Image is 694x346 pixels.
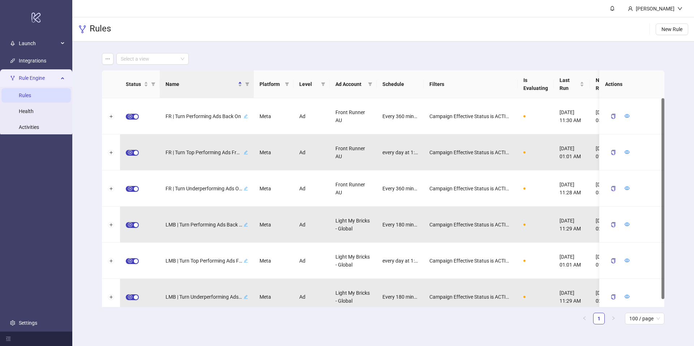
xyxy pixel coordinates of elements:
[244,79,251,90] span: filter
[382,293,418,301] span: Every 180 minutes
[19,71,59,85] span: Rule Engine
[299,80,318,88] span: Level
[429,112,512,120] span: Campaign Effective Status is ACTIVE AND AND Campaign Name ∋ | Sales AND AND Adset Effective Statu...
[554,243,590,279] div: [DATE] 01:01 AM
[254,170,294,207] div: Meta
[320,79,327,90] span: filter
[382,112,418,120] span: Every 360 minutes
[625,150,630,155] span: eye
[294,243,330,279] div: Ad
[590,70,626,98] th: Next Run
[245,82,249,86] span: filter
[677,6,682,11] span: down
[244,259,248,263] span: edit
[254,207,294,243] div: Meta
[554,170,590,207] div: [DATE] 11:28 AM
[330,279,377,315] div: Light My Bricks - Global
[166,292,248,302] div: LMB | Turn Underperforming Ads Offedit
[166,112,248,121] div: FR | Turn Performing Ads Back Onedit
[330,243,377,279] div: Light My Bricks - Global
[330,134,377,170] div: Front Runner AU
[596,76,614,92] span: Next Run
[19,124,39,130] a: Activities
[166,112,242,120] span: FR | Turn Performing Ads Back On
[590,243,626,279] div: [DATE] 01:00 AM
[656,23,688,35] button: New Rule
[166,148,248,157] div: FR | Turn Top Performing Ads From The Last 7 Days Back On (daily at 1am)edit
[294,207,330,243] div: Ad
[629,313,660,324] span: 100 / page
[254,243,294,279] div: Meta
[608,313,619,324] button: right
[605,183,622,194] button: copy
[244,222,248,227] span: edit
[6,336,11,341] span: menu-fold
[382,221,418,229] span: Every 180 minutes
[382,185,418,193] span: Every 360 minutes
[108,150,114,156] button: Expand row
[628,6,633,11] span: user
[429,148,512,156] span: Campaign Effective Status is ACTIVE AND AND Campaign Name ∋ | Sales AND AND Adset Effective Statu...
[244,186,248,191] span: edit
[625,258,630,264] a: eye
[582,316,587,320] span: left
[254,279,294,315] div: Meta
[605,219,622,230] button: copy
[166,80,236,88] span: Name
[108,114,114,120] button: Expand row
[590,98,626,134] div: [DATE] 05:27 PM
[424,70,518,98] th: Filters
[518,70,554,98] th: Is Evaluating
[19,36,59,51] span: Launch
[108,222,114,228] button: Expand row
[554,279,590,315] div: [DATE] 11:29 AM
[611,150,616,155] span: copy
[244,114,248,118] span: edit
[625,294,630,299] span: eye
[661,26,682,32] span: New Rule
[605,255,622,267] button: copy
[108,186,114,192] button: Expand row
[611,222,616,227] span: copy
[19,108,34,114] a: Health
[599,70,664,98] th: Actions
[625,222,630,227] span: eye
[625,222,630,228] a: eye
[429,185,512,193] span: Campaign Effective Status is ACTIVE AND AND Campaign Name ∋ | Sales AND AND Adset Effective Statu...
[625,186,630,191] a: eye
[590,207,626,243] div: [DATE] 02:28 PM
[611,114,616,119] span: copy
[377,70,424,98] th: Schedule
[160,70,254,98] th: Name
[608,313,619,324] li: Next Page
[605,291,622,303] button: copy
[19,320,37,326] a: Settings
[605,147,622,158] button: copy
[382,257,418,265] span: every day at 1:00 AM [GEOGRAPHIC_DATA]/[GEOGRAPHIC_DATA]
[254,134,294,170] div: Meta
[294,279,330,315] div: Ad
[605,111,622,122] button: copy
[294,134,330,170] div: Ad
[330,207,377,243] div: Light My Bricks - Global
[166,184,248,193] div: FR | Turn Underperforming Ads Offedit
[10,75,15,81] span: fork
[150,79,157,90] span: filter
[590,279,626,315] div: [DATE] 02:28 PM
[166,221,242,229] span: LMB | Turn Performing Ads Back On
[244,150,248,155] span: edit
[151,82,155,86] span: filter
[166,256,248,265] div: LMB | Turn Top Performing Ads From The Last 7 Days Back On (daily at 1am)edit
[625,294,630,300] a: eye
[166,148,242,156] span: FR | Turn Top Performing Ads From The Last 7 Days Back On (daily at 1am)
[108,294,114,300] button: Expand row
[330,98,377,134] div: Front Runner AU
[611,186,616,191] span: copy
[19,92,31,98] a: Rules
[554,70,590,98] th: Last Run
[368,82,372,86] span: filter
[554,98,590,134] div: [DATE] 11:30 AM
[166,185,242,193] span: FR | Turn Underperforming Ads Off
[105,56,110,61] span: ellipsis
